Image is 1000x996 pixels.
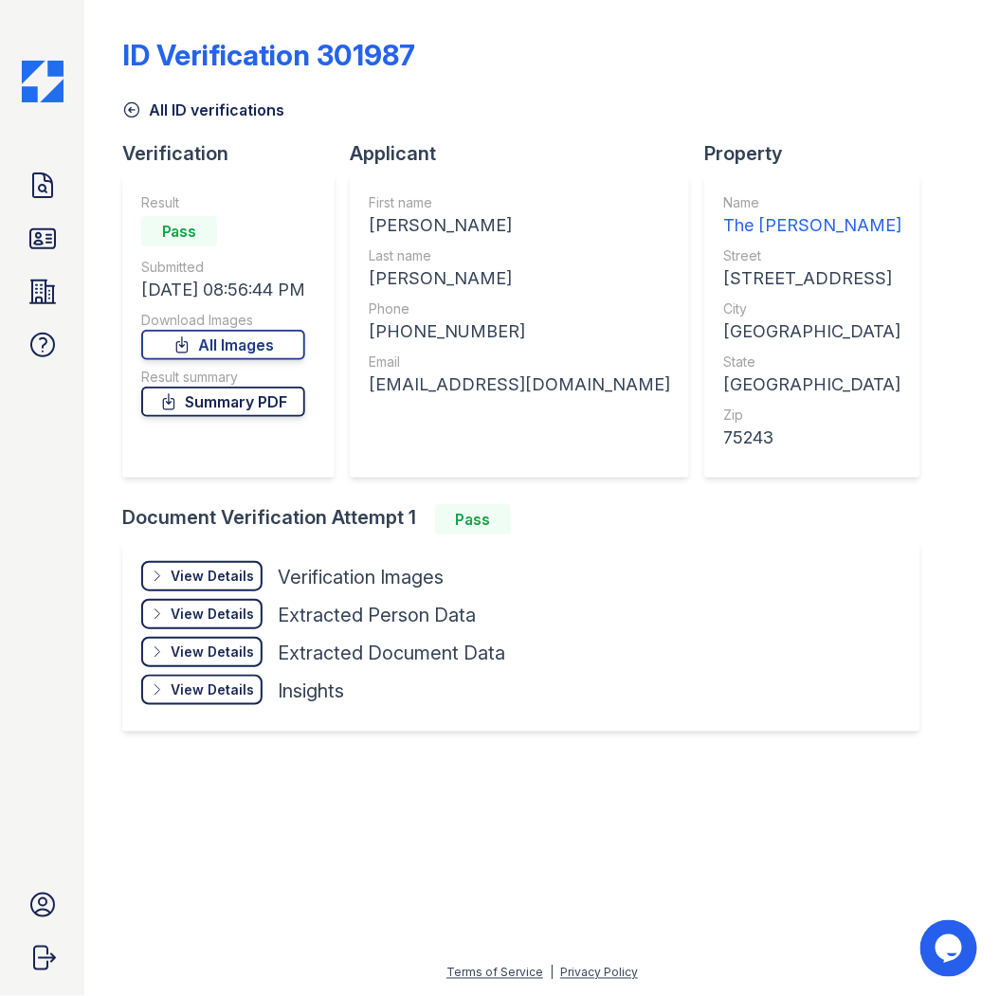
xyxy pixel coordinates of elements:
div: First name [369,193,670,212]
div: Verification [122,140,350,167]
div: Verification Images [278,564,444,590]
a: Summary PDF [141,387,305,417]
div: State [723,353,901,371]
a: All Images [141,330,305,360]
div: Result [141,193,305,212]
div: Email [369,353,670,371]
div: Phone [369,299,670,318]
div: Pass [141,216,217,246]
div: Extracted Document Data [278,640,505,666]
div: Last name [369,246,670,265]
div: Extracted Person Data [278,602,476,628]
a: Terms of Service [446,966,543,980]
img: CE_Icon_Blue-c292c112584629df590d857e76928e9f676e5b41ef8f769ba2f05ee15b207248.png [22,61,64,102]
a: All ID verifications [122,99,284,121]
div: [GEOGRAPHIC_DATA] [723,318,901,345]
div: [STREET_ADDRESS] [723,265,901,292]
div: City [723,299,901,318]
div: View Details [171,643,254,661]
iframe: chat widget [920,920,981,977]
div: View Details [171,567,254,586]
div: View Details [171,605,254,624]
div: 75243 [723,425,901,451]
div: The [PERSON_NAME] [723,212,901,239]
div: Insights [278,678,344,704]
div: [EMAIL_ADDRESS][DOMAIN_NAME] [369,371,670,398]
div: Submitted [141,258,305,277]
div: Pass [435,504,511,534]
div: [PERSON_NAME] [369,212,670,239]
div: Download Images [141,311,305,330]
div: | [550,966,554,980]
div: [GEOGRAPHIC_DATA] [723,371,901,398]
div: [DATE] 08:56:44 PM [141,277,305,303]
div: Name [723,193,901,212]
div: View Details [171,680,254,699]
div: [PHONE_NUMBER] [369,318,670,345]
div: ID Verification 301987 [122,38,415,72]
div: Result summary [141,368,305,387]
div: Applicant [350,140,704,167]
a: Privacy Policy [560,966,638,980]
div: [PERSON_NAME] [369,265,670,292]
div: Property [704,140,936,167]
div: Document Verification Attempt 1 [122,504,936,534]
div: Street [723,246,901,265]
div: Zip [723,406,901,425]
a: Name The [PERSON_NAME] [723,193,901,239]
